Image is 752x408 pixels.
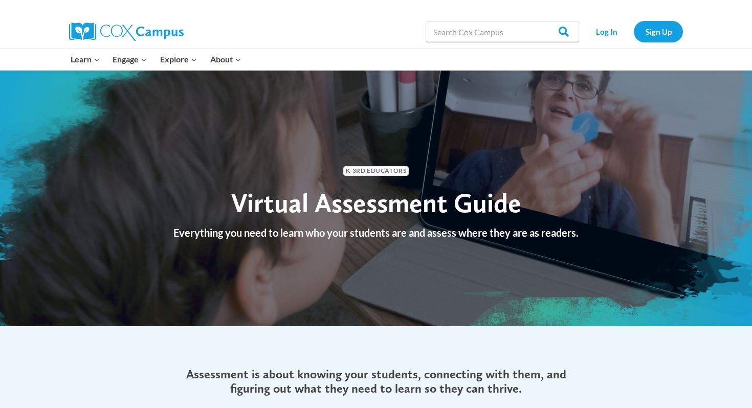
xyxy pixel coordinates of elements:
nav: Secondary Navigation [584,21,683,42]
a: Sign Up [634,21,683,42]
span: Learn [71,53,100,66]
span: Virtual Assessment Guide [231,187,521,219]
p: Assessment is about knowing your students, connecting with them, and figuring out what they need ... [178,367,574,397]
span: Explore [160,53,197,66]
p: Everything you need to learn who your students are and assess where they are as readers. [169,224,583,241]
img: Cox Campus [69,22,184,41]
span: About [210,53,241,66]
span: K-3rd Educators [343,166,409,176]
nav: Primary Navigation [64,49,247,70]
a: Log In [584,21,629,42]
span: Engage [113,53,147,66]
input: Search Cox Campus [426,21,579,42]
